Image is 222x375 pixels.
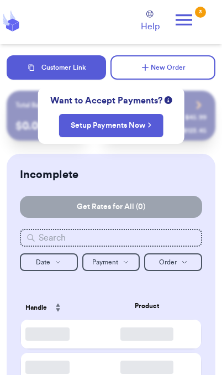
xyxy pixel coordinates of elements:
[82,253,140,271] button: Payment
[20,253,78,271] button: Date
[49,296,67,319] button: Sort ascending
[20,229,202,247] input: Search
[135,301,159,311] span: Product
[20,196,202,218] button: Get Rates for All (0)
[159,259,177,265] span: Order
[15,118,81,134] p: $ 0.00
[15,101,55,110] p: Total Balance
[141,11,160,33] a: Help
[50,94,162,107] span: Want to Accept Payments?
[36,259,50,265] span: Date
[59,114,163,137] button: Setup Payments Now
[20,167,78,183] h2: Incomplete
[183,126,207,135] div: $ 123.45
[195,7,206,18] div: 3
[92,259,118,265] span: Payment
[25,303,47,312] span: Handle
[141,20,160,33] span: Help
[185,113,207,122] div: $ 45.99
[144,253,202,271] button: Order
[110,55,215,80] button: New Order
[71,120,152,131] a: Setup Payments Now
[7,55,106,80] button: Customer Link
